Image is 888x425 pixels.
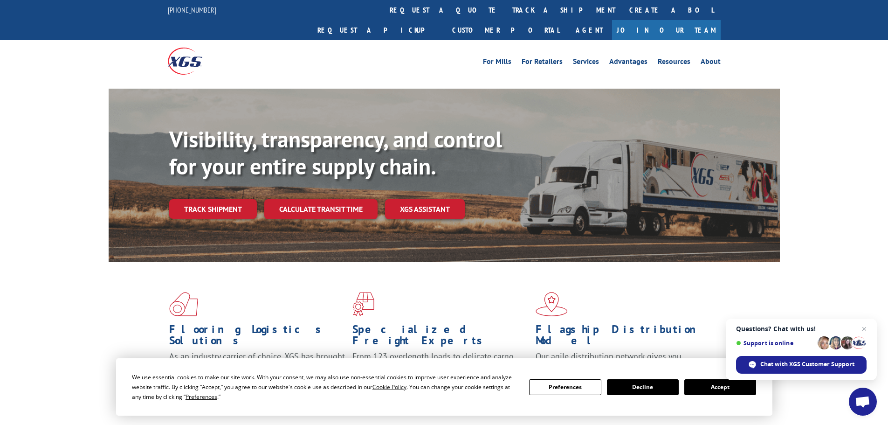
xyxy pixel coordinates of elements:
button: Accept [684,379,756,395]
div: Open chat [849,388,877,416]
a: XGS ASSISTANT [385,199,465,219]
span: Chat with XGS Customer Support [760,360,854,369]
div: We use essential cookies to make our site work. With your consent, we may also use non-essential ... [132,372,518,402]
button: Preferences [529,379,601,395]
h1: Specialized Freight Experts [352,324,529,351]
button: Decline [607,379,679,395]
a: Agent [566,20,612,40]
img: xgs-icon-total-supply-chain-intelligence-red [169,292,198,316]
h1: Flagship Distribution Model [536,324,712,351]
a: Request a pickup [310,20,445,40]
span: Our agile distribution network gives you nationwide inventory management on demand. [536,351,707,373]
span: As an industry carrier of choice, XGS has brought innovation and dedication to flooring logistics... [169,351,345,384]
span: Cookie Policy [372,383,406,391]
span: Questions? Chat with us! [736,325,867,333]
span: Support is online [736,340,814,347]
a: [PHONE_NUMBER] [168,5,216,14]
a: Advantages [609,58,647,68]
h1: Flooring Logistics Solutions [169,324,345,351]
a: Track shipment [169,199,257,219]
a: About [701,58,721,68]
a: Calculate transit time [264,199,378,219]
img: xgs-icon-flagship-distribution-model-red [536,292,568,316]
p: From 123 overlength loads to delicate cargo, our experienced staff knows the best way to move you... [352,351,529,392]
a: For Retailers [522,58,563,68]
a: Join Our Team [612,20,721,40]
div: Chat with XGS Customer Support [736,356,867,374]
img: xgs-icon-focused-on-flooring-red [352,292,374,316]
a: For Mills [483,58,511,68]
a: Services [573,58,599,68]
b: Visibility, transparency, and control for your entire supply chain. [169,125,502,181]
a: Customer Portal [445,20,566,40]
div: Cookie Consent Prompt [116,358,772,416]
span: Close chat [859,323,870,334]
a: Resources [658,58,690,68]
span: Preferences [186,393,217,401]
